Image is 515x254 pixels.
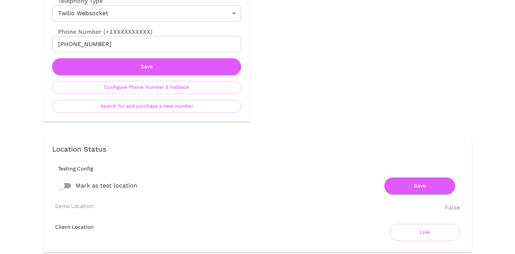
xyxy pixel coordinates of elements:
[52,27,241,36] label: Phone Number (+1XXXXXXXXXX)
[55,203,95,209] h6: Demo Location:
[52,81,241,94] button: Configure Phone Number & Fallback
[52,58,241,75] button: Save
[445,203,460,212] div: False
[384,178,455,194] button: Save
[52,100,241,113] button: Search for and purchase a new number
[52,5,241,22] div: Twilio Websocket
[76,181,137,190] span: Mark as test location
[58,166,469,172] h6: Testing Config
[52,146,463,154] h3: Location Status
[389,224,460,241] button: Live
[55,224,94,230] h6: Client Location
